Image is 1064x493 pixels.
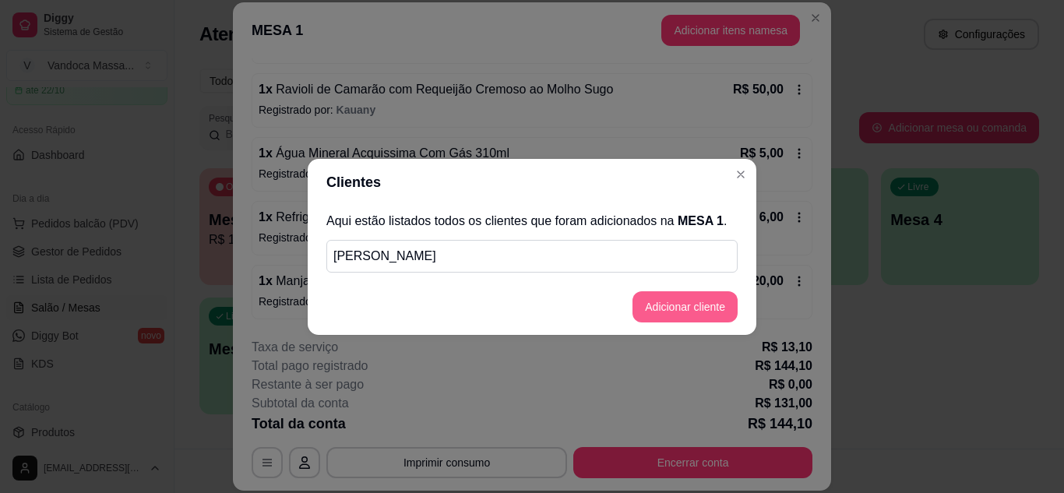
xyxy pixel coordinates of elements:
[678,214,724,227] span: MESA 1
[333,247,731,266] p: [PERSON_NAME]
[308,159,756,206] header: Clientes
[326,212,738,231] p: Aqui estão listados todos os clientes que foram adicionados na .
[728,162,753,187] button: Close
[632,291,738,322] button: Adicionar cliente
